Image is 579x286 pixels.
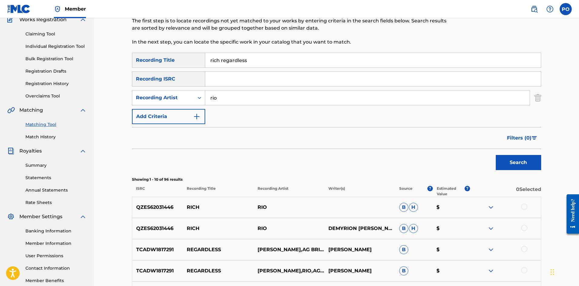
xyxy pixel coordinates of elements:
[25,43,87,50] a: Individual Registration Tool
[79,16,87,23] img: expand
[465,186,470,191] span: ?
[136,94,190,101] div: Recording Artist
[132,186,183,197] p: ISRC
[399,245,408,254] span: B
[528,3,540,15] a: Public Search
[324,186,395,197] p: Writer(s)
[25,187,87,193] a: Annual Statements
[65,5,86,12] span: Member
[25,56,87,62] a: Bulk Registration Tool
[7,107,15,114] img: Matching
[132,225,183,232] p: QZES62031446
[19,16,67,23] span: Works Registration
[399,266,408,275] span: B
[183,246,254,253] p: REGARDLESS
[324,225,395,232] p: DEMYRION [PERSON_NAME]
[19,213,62,220] span: Member Settings
[433,225,470,232] p: $
[470,186,541,197] p: 0 Selected
[549,257,579,286] iframe: Chat Widget
[25,68,87,74] a: Registration Drafts
[25,175,87,181] a: Statements
[487,204,495,211] img: expand
[546,5,554,13] img: help
[254,225,324,232] p: RIO
[7,5,31,13] img: MLC Logo
[409,203,418,212] span: H
[25,121,87,128] a: Matching Tool
[25,31,87,37] a: Claiming Tool
[507,134,531,142] span: Filters ( 0 )
[132,53,541,173] form: Search Form
[433,204,470,211] p: $
[183,225,254,232] p: RICH
[496,155,541,170] button: Search
[19,147,42,155] span: Royalties
[409,224,418,233] span: H
[132,204,183,211] p: QZES62031446
[19,107,43,114] span: Matching
[183,186,253,197] p: Recording Title
[324,267,395,274] p: [PERSON_NAME]
[399,186,413,197] p: Source
[25,240,87,247] a: Member Information
[562,190,579,238] iframe: Resource Center
[399,203,408,212] span: B
[25,278,87,284] a: Member Benefits
[437,186,465,197] p: Estimated Value
[544,3,556,15] div: Help
[132,177,541,182] p: Showing 1 - 10 of 96 results
[551,263,554,281] div: Drag
[503,130,541,146] button: Filters (0)
[25,81,87,87] a: Registration History
[7,213,15,220] img: Member Settings
[254,186,324,197] p: Recording Artist
[7,16,15,23] img: Works Registration
[132,38,447,46] p: In the next step, you can locate the specific work in your catalog that you want to match.
[7,147,15,155] img: Royalties
[487,225,495,232] img: expand
[79,213,87,220] img: expand
[25,162,87,169] a: Summary
[427,186,433,191] span: ?
[25,228,87,234] a: Banking Information
[535,90,541,105] img: Delete Criterion
[560,3,572,15] div: User Menu
[254,246,324,253] p: [PERSON_NAME],AG BRIZZLE,[GEOGRAPHIC_DATA]
[531,5,538,13] img: search
[132,109,205,124] button: Add Criteria
[399,224,408,233] span: B
[433,246,470,253] p: $
[324,246,395,253] p: [PERSON_NAME]
[132,17,447,32] p: The first step is to locate recordings not yet matched to your works by entering criteria in the ...
[183,267,254,274] p: REGARDLESS
[487,246,495,253] img: expand
[25,199,87,206] a: Rate Sheets
[54,5,61,13] img: Top Rightsholder
[25,265,87,271] a: Contact Information
[532,136,537,140] img: filter
[132,246,183,253] p: TCADW1817291
[132,267,183,274] p: TCADW1817291
[25,134,87,140] a: Match History
[79,107,87,114] img: expand
[433,267,470,274] p: $
[254,267,324,274] p: [PERSON_NAME],RIO,AG BRIZZLE
[193,113,200,120] img: 9d2ae6d4665cec9f34b9.svg
[79,147,87,155] img: expand
[254,204,324,211] p: RIO
[25,93,87,99] a: Overclaims Tool
[487,267,495,274] img: expand
[183,204,254,211] p: RICH
[25,253,87,259] a: User Permissions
